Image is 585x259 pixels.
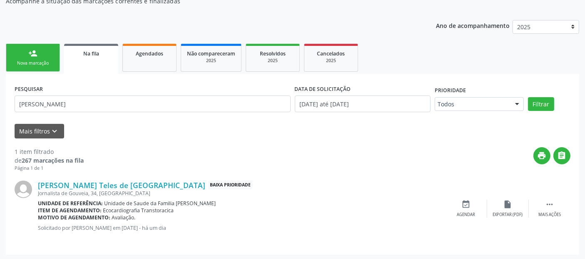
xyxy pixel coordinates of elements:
[15,147,84,156] div: 1 item filtrado
[15,96,291,112] input: Nome, CNS
[15,165,84,172] div: Página 1 de 1
[15,181,32,198] img: img
[317,50,345,57] span: Cancelados
[295,96,431,112] input: Selecione um intervalo
[187,58,235,64] div: 2025
[38,214,110,221] b: Motivo de agendamento:
[538,151,547,160] i: print
[208,181,252,189] span: Baixa Prioridade
[528,97,554,111] button: Filtrar
[15,83,43,96] label: PESQUISAR
[103,207,174,214] span: Ecocardiografia Transtoracica
[22,156,84,164] strong: 267 marcações na fila
[503,200,513,209] i: insert_drive_file
[136,50,163,57] span: Agendados
[252,58,294,64] div: 2025
[112,214,136,221] span: Avaliação.
[38,207,102,214] b: Item de agendamento:
[12,60,54,66] div: Nova marcação
[50,127,60,136] i: keyboard_arrow_down
[295,83,351,96] label: DATA DE SOLICITAÇÃO
[538,212,561,218] div: Mais ações
[260,50,286,57] span: Resolvidos
[15,156,84,165] div: de
[310,58,352,64] div: 2025
[558,151,567,160] i: 
[38,200,103,207] b: Unidade de referência:
[38,190,446,197] div: Jornalista de Gouveia, 34, [GEOGRAPHIC_DATA]
[38,181,205,190] a: [PERSON_NAME] Teles de [GEOGRAPHIC_DATA]
[533,147,550,164] button: print
[438,100,507,108] span: Todos
[28,49,37,58] div: person_add
[493,212,523,218] div: Exportar (PDF)
[38,224,446,231] p: Solicitado por [PERSON_NAME] em [DATE] - há um dia
[83,50,99,57] span: Na fila
[187,50,235,57] span: Não compareceram
[436,20,510,30] p: Ano de acompanhamento
[462,200,471,209] i: event_available
[105,200,216,207] span: Unidade de Saude da Familia [PERSON_NAME]
[553,147,570,164] button: 
[457,212,475,218] div: Agendar
[435,84,466,97] label: Prioridade
[545,200,554,209] i: 
[15,124,64,138] button: Mais filtroskeyboard_arrow_down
